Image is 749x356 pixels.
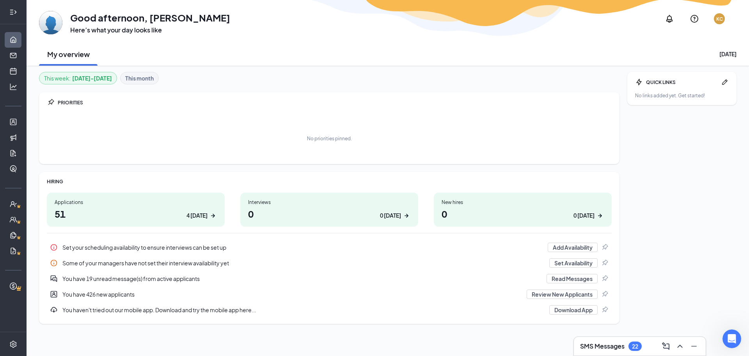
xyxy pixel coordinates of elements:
div: Some of your managers have not set their interview availability yet [62,259,545,267]
b: This month [125,74,154,82]
svg: QuestionInfo [690,14,699,23]
div: You have 19 unread message(s) from active applicants [47,271,612,286]
svg: Pin [601,275,609,283]
div: No priorities pinned. [307,135,352,142]
svg: Bolt [635,78,643,86]
button: Review New Applicants [527,290,598,299]
div: You haven't tried out our mobile app. Download and try the mobile app here... [62,306,545,314]
svg: DoubleChatActive [50,275,58,283]
a: DoubleChatActiveYou have 19 unread message(s) from active applicantsRead MessagesPin [47,271,612,286]
div: PRIORITIES [58,99,612,106]
svg: Analysis [9,83,17,91]
div: Set your scheduling availability to ensure interviews can be set up [47,240,612,255]
svg: ChevronUp [675,342,685,351]
svg: ComposeMessage [661,342,671,351]
svg: Download [50,306,58,314]
img: Katlin Curry [39,11,62,34]
div: You have 426 new applicants [62,290,522,298]
h3: Here’s what your day looks like [70,26,230,34]
svg: ArrowRight [596,212,604,220]
button: Add Availability [548,243,598,252]
div: Set your scheduling availability to ensure interviews can be set up [62,243,543,251]
iframe: Intercom live chat [722,329,741,348]
h1: 0 [442,207,604,220]
h3: SMS Messages [580,342,625,351]
h2: My overview [47,49,90,59]
h1: Good afternoon, [PERSON_NAME] [70,11,230,24]
div: You have 426 new applicants [47,286,612,302]
svg: Expand [9,8,17,16]
a: Interviews00 [DATE]ArrowRight [240,193,418,227]
svg: Minimize [689,342,699,351]
svg: Pin [601,243,609,251]
a: InfoSet your scheduling availability to ensure interviews can be set upAdd AvailabilityPin [47,240,612,255]
svg: ArrowRight [209,212,217,220]
a: Applications514 [DATE]ArrowRight [47,193,225,227]
svg: Pin [47,98,55,106]
div: HIRING [47,178,612,185]
button: Read Messages [547,274,598,283]
div: You haven't tried out our mobile app. Download and try the mobile app here... [47,302,612,318]
div: 0 [DATE] [380,211,401,220]
svg: Pin [601,290,609,298]
div: This week : [44,74,112,82]
div: You have 19 unread message(s) from active applicants [62,275,542,283]
svg: ArrowRight [403,212,410,220]
div: 0 [DATE] [573,211,595,220]
svg: Settings [9,340,17,348]
div: KC [716,16,723,22]
button: ChevronUp [673,340,685,352]
h1: 51 [55,207,217,220]
svg: Pin [601,259,609,267]
div: Interviews [248,199,410,206]
button: Set Availability [549,258,598,268]
svg: UserEntity [50,290,58,298]
div: 4 [DATE] [186,211,208,220]
svg: Info [50,259,58,267]
svg: Info [50,243,58,251]
div: 22 [632,343,638,350]
svg: Pin [601,306,609,314]
button: Download App [549,305,598,315]
svg: Pen [721,78,729,86]
a: UserEntityYou have 426 new applicantsReview New ApplicantsPin [47,286,612,302]
button: Minimize [687,340,699,352]
div: QUICK LINKS [646,79,718,86]
div: Some of your managers have not set their interview availability yet [47,255,612,271]
a: DownloadYou haven't tried out our mobile app. Download and try the mobile app here...Download AppPin [47,302,612,318]
a: New hires00 [DATE]ArrowRight [434,193,612,227]
div: New hires [442,199,604,206]
a: InfoSome of your managers have not set their interview availability yetSet AvailabilityPin [47,255,612,271]
svg: Notifications [665,14,674,23]
b: [DATE] - [DATE] [72,74,112,82]
button: ComposeMessage [659,340,671,352]
div: Applications [55,199,217,206]
div: No links added yet. Get started! [635,92,729,99]
div: [DATE] [719,50,737,58]
h1: 0 [248,207,410,220]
